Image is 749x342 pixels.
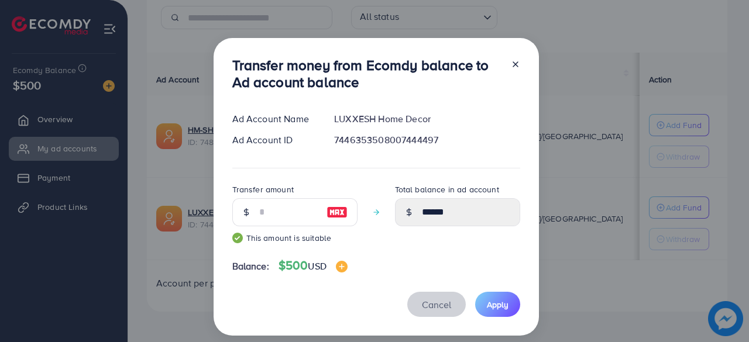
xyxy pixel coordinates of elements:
span: Balance: [232,260,269,273]
button: Apply [475,292,520,317]
img: image [327,205,348,219]
h4: $500 [279,258,348,273]
span: Apply [487,299,509,310]
div: Ad Account ID [223,133,325,147]
div: Ad Account Name [223,112,325,126]
div: LUXXESH Home Decor [325,112,529,126]
div: 7446353508007444497 [325,133,529,147]
small: This amount is suitable [232,232,358,244]
span: USD [308,260,326,272]
img: image [336,261,348,272]
label: Total balance in ad account [395,184,499,195]
button: Cancel [407,292,466,317]
label: Transfer amount [232,184,294,195]
h3: Transfer money from Ecomdy balance to Ad account balance [232,57,501,91]
span: Cancel [422,298,451,311]
img: guide [232,233,243,243]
